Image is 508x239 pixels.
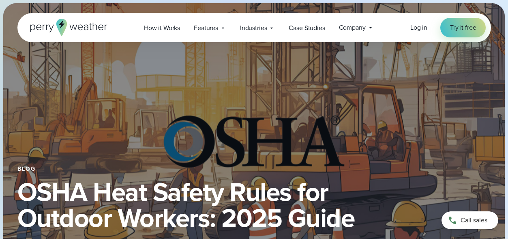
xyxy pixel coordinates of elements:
span: Try it free [450,23,476,33]
a: Log in [410,23,427,33]
div: Blog [17,166,491,172]
a: Call sales [442,211,498,229]
a: How it Works [137,20,187,36]
span: Case Studies [289,23,325,33]
span: How it Works [144,23,180,33]
a: Try it free [440,18,486,37]
span: Industries [240,23,267,33]
span: Call sales [461,215,487,225]
span: Company [339,23,366,33]
a: Case Studies [282,20,332,36]
span: Features [194,23,218,33]
h1: OSHA Heat Safety Rules for Outdoor Workers: 2025 Guide [17,179,491,231]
